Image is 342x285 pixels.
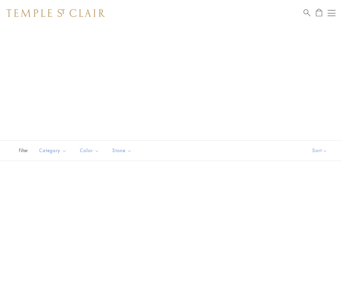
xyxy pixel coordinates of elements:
a: Open Shopping Bag [316,9,322,17]
button: Category [34,143,72,158]
a: Search [304,9,310,17]
button: Open navigation [328,9,335,17]
span: Color [77,147,104,155]
button: Color [75,143,104,158]
button: Show sort by [298,141,342,161]
span: Category [36,147,72,155]
img: Temple St. Clair [7,9,105,17]
button: Stone [107,143,137,158]
span: Stone [109,147,137,155]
